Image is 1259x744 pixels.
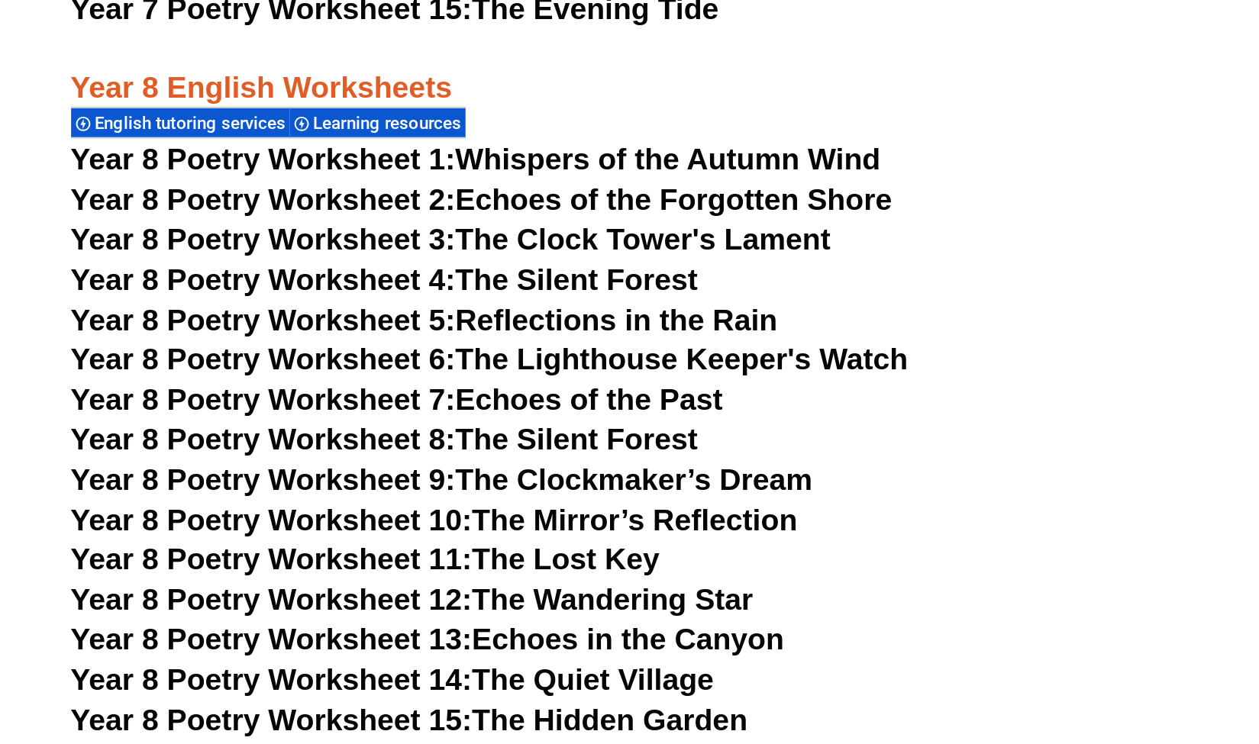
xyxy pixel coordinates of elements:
[202,620,588,643] a: Year 9 Poetry Worksheet 2:City Shadows
[202,121,458,143] span: Year 8 Poetry Worksheet 1:
[202,307,618,330] a: Year 8 Poetry Worksheet 8:The Silent Forest
[202,174,707,197] a: Year 8 Poetry Worksheet 3:The Clock Tower's Lament
[202,493,469,516] span: Year 8 Poetry Worksheet 15:
[202,413,656,436] a: Year 8 Poetry Worksheet 12:The Wandering Star
[363,573,466,587] span: Learning resources
[202,518,1057,570] h3: Year 9 English Worksheets
[202,307,458,330] span: Year 8 Poetry Worksheet 8:
[202,593,458,616] span: Year 9 Poetry Worksheet 1:
[202,98,347,118] div: English tutoring services
[202,201,618,224] a: Year 8 Poetry Worksheet 4:The Silent Forest
[202,699,634,722] a: Year 9 Poetry Worksheet 5:The Midnight Train
[202,360,685,383] a: Year 8 Poetry Worksheet 10:The Mirror’s Reflection
[202,569,347,590] div: English tutoring services
[202,47,1057,98] h3: Year 8 English Worksheets
[202,280,635,303] a: Year 8 Poetry Worksheet 7:Echoes of the Past
[202,646,627,668] a: Year 9 Poetry Worksheet 3:The Broken Clock
[202,593,666,616] a: Year 9 Poetry Worksheet 1:The Forgotten Garden
[202,646,458,668] span: Year 9 Poetry Worksheet 3:
[202,440,676,462] a: Year 8 Poetry Worksheet 13:Echoes in the Canyon
[202,147,458,170] span: Year 8 Poetry Worksheet 2:
[202,253,458,276] span: Year 8 Poetry Worksheet 6:
[202,386,469,409] span: Year 8 Poetry Worksheet 11:
[202,493,652,516] a: Year 8 Poetry Worksheet 15:The Hidden Garden
[347,569,464,590] div: Learning resources
[202,333,458,356] span: Year 8 Poetry Worksheet 9:
[202,672,458,695] span: Year 9 Poetry Worksheet 4:
[202,672,647,695] a: Year 9 Poetry Worksheet 4:Whispers of the Sea
[363,101,466,115] span: Learning resources
[202,253,758,276] a: Year 8 Poetry Worksheet 6:The Lighthouse Keeper's Watch
[202,201,458,224] span: Year 8 Poetry Worksheet 4:
[202,121,740,143] a: Year 8 Poetry Worksheet 1:Whispers of the Autumn Wind
[202,280,458,303] span: Year 8 Poetry Worksheet 7:
[202,227,672,250] a: Year 8 Poetry Worksheet 5:Reflections in the Rain
[202,466,629,489] a: Year 8 Poetry Worksheet 14:The Quiet Village
[202,174,458,197] span: Year 8 Poetry Worksheet 3:
[202,360,469,383] span: Year 8 Poetry Worksheet 10:
[1005,572,1259,744] iframe: Chat Widget
[202,227,458,250] span: Year 8 Poetry Worksheet 5:
[202,413,469,436] span: Year 8 Poetry Worksheet 12:
[202,440,469,462] span: Year 8 Poetry Worksheet 13:
[246,646,1013,740] iframe: Advertisement
[202,620,458,643] span: Year 9 Poetry Worksheet 2:
[218,573,350,587] span: English tutoring services
[202,333,695,356] a: Year 8 Poetry Worksheet 9:The Clockmaker’s Dream
[202,21,469,43] span: Year 7 Poetry Worksheet 15:
[202,147,747,170] a: Year 8 Poetry Worksheet 2:Echoes of the Forgotten Shore
[218,101,350,115] span: English tutoring services
[202,699,458,722] span: Year 9 Poetry Worksheet 5:
[347,98,464,118] div: Learning resources
[202,21,633,43] a: Year 7 Poetry Worksheet 15:The Evening Tide
[202,466,469,489] span: Year 8 Poetry Worksheet 14:
[202,386,593,409] a: Year 8 Poetry Worksheet 11:The Lost Key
